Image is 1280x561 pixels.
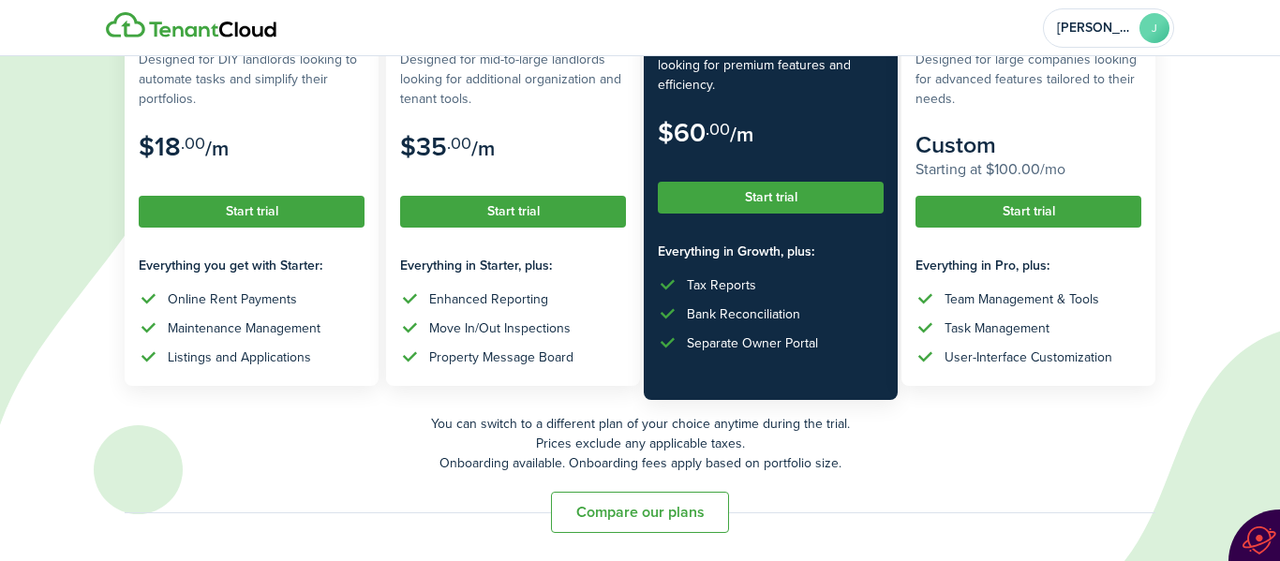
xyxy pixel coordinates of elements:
button: Open menu [1043,8,1174,48]
div: Maintenance Management [168,318,320,338]
button: Start trial [400,196,626,228]
subscription-pricing-card-description: Designed for mid-to-large landlords looking for premium features and efficiency. [658,36,884,95]
subscription-pricing-card-price-period: /m [205,133,229,164]
button: Compare our plans [551,492,729,533]
button: Start trial [139,196,365,228]
div: Bank Reconciliation [687,304,800,324]
subscription-pricing-card-features-title: Everything you get with Starter: [139,256,365,275]
subscription-pricing-card-features-title: Everything in Growth, plus: [658,242,884,261]
img: Logo [106,12,276,38]
subscription-pricing-card-price-period: /m [730,119,753,150]
subscription-pricing-card-price-cents: .00 [706,117,730,141]
subscription-pricing-card-features-title: Everything in Pro, plus: [915,256,1141,275]
subscription-pricing-card-price-amount: $35 [400,127,447,166]
div: User-Interface Customization [945,347,1112,367]
avatar-text: J [1139,13,1169,43]
button: Start trial [915,196,1141,228]
div: Task Management [945,318,1049,338]
div: Online Rent Payments [168,289,297,309]
subscription-pricing-card-price-cents: .00 [447,131,471,155]
subscription-pricing-card-price-amount: Custom [915,127,996,162]
subscription-pricing-card-price-amount: $18 [139,127,181,166]
subscription-pricing-card-description: Designed for DIY landlords looking to automate tasks and simplify their portfolios. [139,50,365,109]
button: Start trial [658,182,884,214]
div: Enhanced Reporting [429,289,548,309]
div: Listings and Applications [168,347,311,367]
subscription-pricing-card-price-annual: Starting at $100.00/mo [915,158,1141,181]
div: Separate Owner Portal [687,333,818,353]
subscription-pricing-card-price-amount: $60 [658,113,706,152]
div: Tax Reports [687,275,756,295]
div: Team Management & Tools [945,289,1099,309]
p: You can switch to a different plan of your choice anytime during the trial. Prices exclude any ap... [125,414,1155,473]
div: Move In/Out Inspections [429,318,571,338]
span: Jacob [1057,22,1132,35]
div: Property Message Board [429,347,573,367]
subscription-pricing-card-description: Designed for large companies looking for advanced features tailored to their needs. [915,50,1141,109]
subscription-pricing-card-features-title: Everything in Starter, plus: [400,256,626,275]
subscription-pricing-card-price-cents: .00 [181,131,205,155]
subscription-pricing-card-price-period: /m [471,133,495,164]
subscription-pricing-card-description: Designed for mid-to-large landlords looking for additional organization and tenant tools. [400,50,626,109]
